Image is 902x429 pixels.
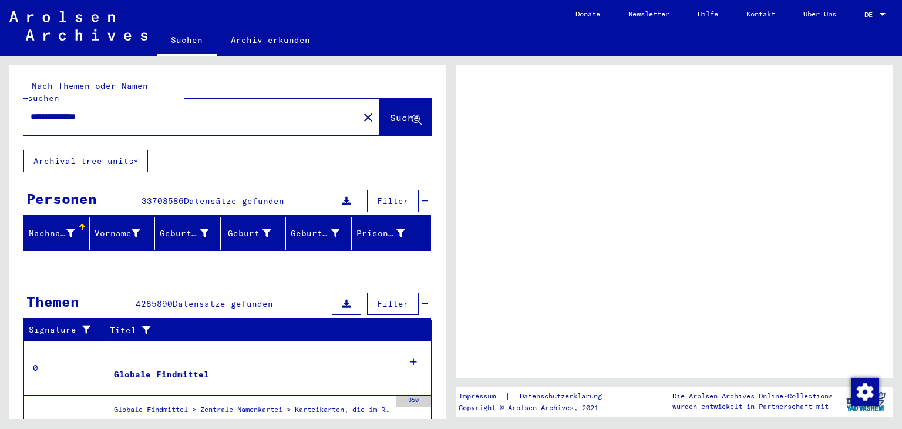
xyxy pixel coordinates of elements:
span: Filter [377,196,409,206]
div: Vorname [95,224,155,243]
div: 350 [396,396,431,407]
div: Titel [110,324,408,337]
div: Globale Findmittel [114,368,209,381]
span: DE [864,11,877,19]
mat-header-cell: Nachname [24,217,90,250]
div: Geburtsdatum [291,224,354,243]
div: Prisoner # [356,224,420,243]
span: Datensätze gefunden [184,196,284,206]
img: Zustimmung ändern [851,378,879,406]
div: Nachname [29,227,75,240]
p: Die Arolsen Archives Online-Collections [672,391,833,401]
span: 33708586 [142,196,184,206]
a: Impressum [459,390,505,403]
div: Themen [26,291,79,312]
p: Copyright © Arolsen Archives, 2021 [459,403,616,413]
div: Titel [110,321,420,340]
button: Archival tree units [23,150,148,172]
div: Geburtsname [160,227,208,240]
img: yv_logo.png [844,387,888,416]
mat-header-cell: Geburtsname [155,217,221,250]
img: Arolsen_neg.svg [9,11,147,41]
mat-icon: close [361,110,375,125]
span: 4285890 [136,299,173,309]
mat-header-cell: Geburt‏ [221,217,287,250]
mat-label: Nach Themen oder Namen suchen [28,81,148,103]
div: Prisoner # [356,227,405,240]
button: Clear [356,105,380,129]
mat-header-cell: Prisoner # [352,217,431,250]
mat-header-cell: Vorname [90,217,156,250]
span: Suche [390,112,419,123]
div: Geburtsdatum [291,227,339,240]
span: Datensätze gefunden [173,299,273,309]
button: Suche [380,99,432,135]
div: Geburt‏ [225,224,286,243]
p: wurden entwickelt in Partnerschaft mit [672,401,833,412]
div: Geburt‏ [225,227,271,240]
mat-header-cell: Geburtsdatum [286,217,352,250]
span: Filter [377,299,409,309]
a: Archiv erkunden [217,26,324,54]
div: Personen [26,188,97,209]
a: Suchen [157,26,217,56]
div: Nachname [29,224,89,243]
button: Filter [367,190,419,212]
div: Globale Findmittel > Zentrale Namenkartei > Karteikarten, die im Rahmen der sequentiellen Massend... [114,404,390,421]
div: Vorname [95,227,140,240]
div: Signature [29,324,96,336]
div: | [459,390,616,403]
div: Zustimmung ändern [850,377,879,405]
div: Geburtsname [160,224,223,243]
td: 0 [24,341,105,395]
a: Datenschutzerklärung [510,390,616,403]
button: Filter [367,293,419,315]
div: Signature [29,321,107,340]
